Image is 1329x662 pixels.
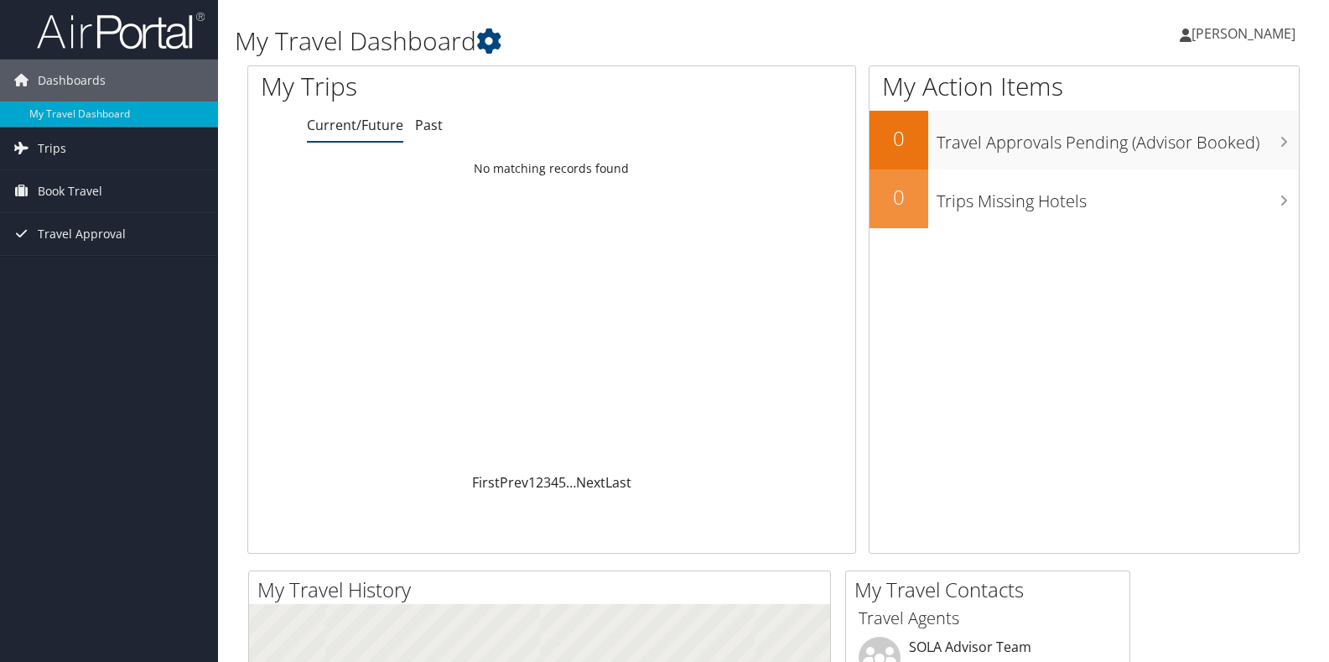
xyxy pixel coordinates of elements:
h3: Travel Approvals Pending (Advisor Booked) [937,122,1299,154]
h3: Travel Agents [859,607,1117,630]
a: [PERSON_NAME] [1180,8,1312,59]
a: Prev [500,473,528,492]
a: 0Travel Approvals Pending (Advisor Booked) [870,111,1299,169]
span: Travel Approval [38,213,126,255]
a: First [472,473,500,492]
a: 2 [536,473,543,492]
a: Next [576,473,605,492]
a: 4 [551,473,558,492]
span: Book Travel [38,170,102,212]
a: 1 [528,473,536,492]
a: 0Trips Missing Hotels [870,169,1299,228]
td: No matching records found [248,154,855,184]
a: 3 [543,473,551,492]
a: 5 [558,473,566,492]
h2: My Travel Contacts [854,576,1129,604]
h2: My Travel History [257,576,830,604]
span: [PERSON_NAME] [1191,24,1295,43]
span: … [566,473,576,492]
h2: 0 [870,183,928,211]
h2: 0 [870,124,928,153]
a: Current/Future [307,116,403,134]
h3: Trips Missing Hotels [937,181,1299,213]
span: Dashboards [38,60,106,102]
img: airportal-logo.png [37,11,205,50]
span: Trips [38,128,66,169]
h1: My Action Items [870,69,1299,104]
h1: My Travel Dashboard [235,23,953,59]
a: Last [605,473,631,492]
h1: My Trips [261,69,589,104]
a: Past [415,116,443,134]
